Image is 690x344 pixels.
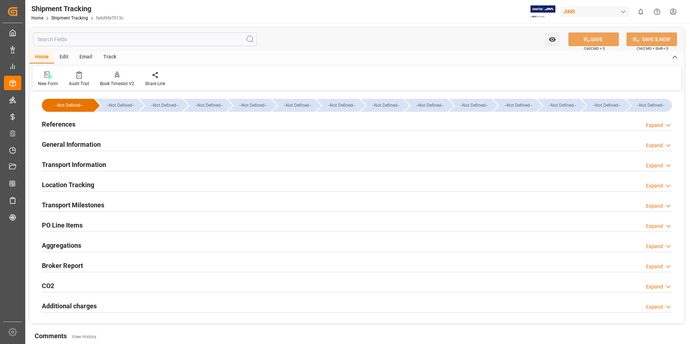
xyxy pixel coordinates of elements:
div: Share Link [145,80,165,87]
div: Expand [646,162,663,169]
div: --Not Defined-- [272,99,315,112]
div: --Not Defined-- [457,99,492,112]
h2: Aggregations [42,241,81,250]
div: --Not Defined-- [545,99,580,112]
span: Ctrl/CMD + S [584,46,605,51]
div: Edit [54,51,74,63]
h2: Broker Report [42,261,83,270]
div: --Not Defined-- [538,99,580,112]
div: New Form [38,80,58,87]
button: JIMS [560,5,633,18]
h2: Location Tracking [42,180,94,190]
div: --Not Defined-- [280,99,315,112]
div: Expand [646,263,663,270]
div: --Not Defined-- [501,99,536,112]
div: --Not Defined-- [412,99,447,112]
div: --Not Defined-- [96,99,138,112]
span: Ctrl/CMD + Shift + S [637,46,668,51]
button: Help Center [649,4,665,20]
div: Shipment Tracking [31,3,123,14]
div: --Not Defined-- [42,99,94,112]
div: Expand [646,122,663,129]
div: --Not Defined-- [361,99,403,112]
div: --Not Defined-- [493,99,536,112]
button: SAVE & NEW [626,32,677,46]
h2: Transport Milestones [42,200,104,210]
div: Expand [646,182,663,190]
button: open menu [545,32,560,46]
img: Exertis%20JAM%20-%20Email%20Logo.jpg_1722504956.jpg [530,5,555,18]
div: Expand [646,142,663,149]
a: View History [72,334,96,339]
h2: Additional charges [42,301,97,311]
h2: General Information [42,140,101,149]
div: --Not Defined-- [103,99,138,112]
div: Home [30,51,54,63]
div: Expand [646,283,663,291]
input: Search Fields [33,32,257,46]
a: Shipment Tracking [51,16,88,21]
div: Expand [646,202,663,210]
div: Expand [646,243,663,250]
div: Email [74,51,98,63]
div: --Not Defined-- [324,99,359,112]
div: --Not Defined-- [316,99,359,112]
h2: Transport Information [42,160,106,169]
div: Expand [646,222,663,230]
div: Audit Trail [69,80,89,87]
div: --Not Defined-- [368,99,403,112]
div: --Not Defined-- [589,99,624,112]
button: SAVE [568,32,619,46]
a: Home [31,16,43,21]
h2: Comments [35,331,67,341]
div: --Not Defined-- [147,99,182,112]
h2: References [42,119,75,129]
div: --Not Defined-- [49,99,89,112]
div: --Not Defined-- [405,99,447,112]
div: --Not Defined-- [184,99,226,112]
div: JIMS [560,6,630,17]
div: --Not Defined-- [140,99,182,112]
div: Track [98,51,122,63]
div: --Not Defined-- [633,99,668,112]
h2: PO Line Items [42,220,83,230]
div: Book Timeslot V2 [100,80,134,87]
div: --Not Defined-- [228,99,270,112]
div: --Not Defined-- [449,99,492,112]
div: --Not Defined-- [235,99,270,112]
div: Expand [646,303,663,311]
div: --Not Defined-- [582,99,624,112]
button: show 0 new notifications [633,4,649,20]
div: --Not Defined-- [191,99,226,112]
div: --Not Defined-- [626,99,672,112]
h2: CO2 [42,281,54,291]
